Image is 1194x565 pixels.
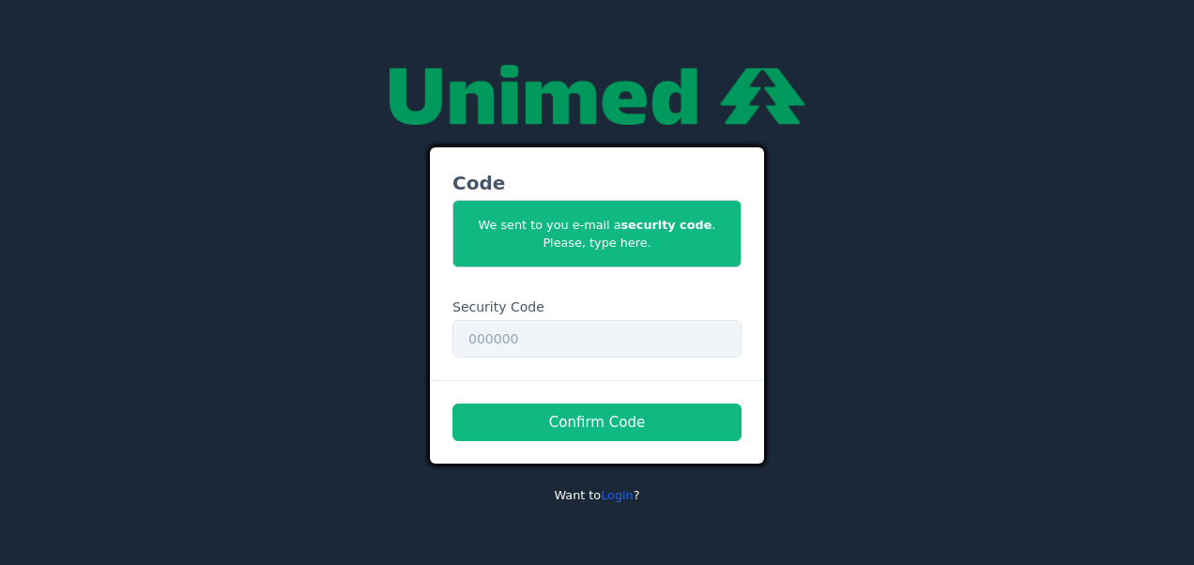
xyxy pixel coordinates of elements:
[390,65,804,125] img: null
[621,218,712,232] b: security code
[452,170,742,196] h3: Code
[452,320,742,358] input: 000000
[601,488,634,502] a: Login
[452,298,544,317] label: Security Code
[452,200,742,267] span: We sent to you e-mail a . Please, type here.
[452,404,742,441] button: Confirm Code
[430,486,764,504] p: Want to ?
